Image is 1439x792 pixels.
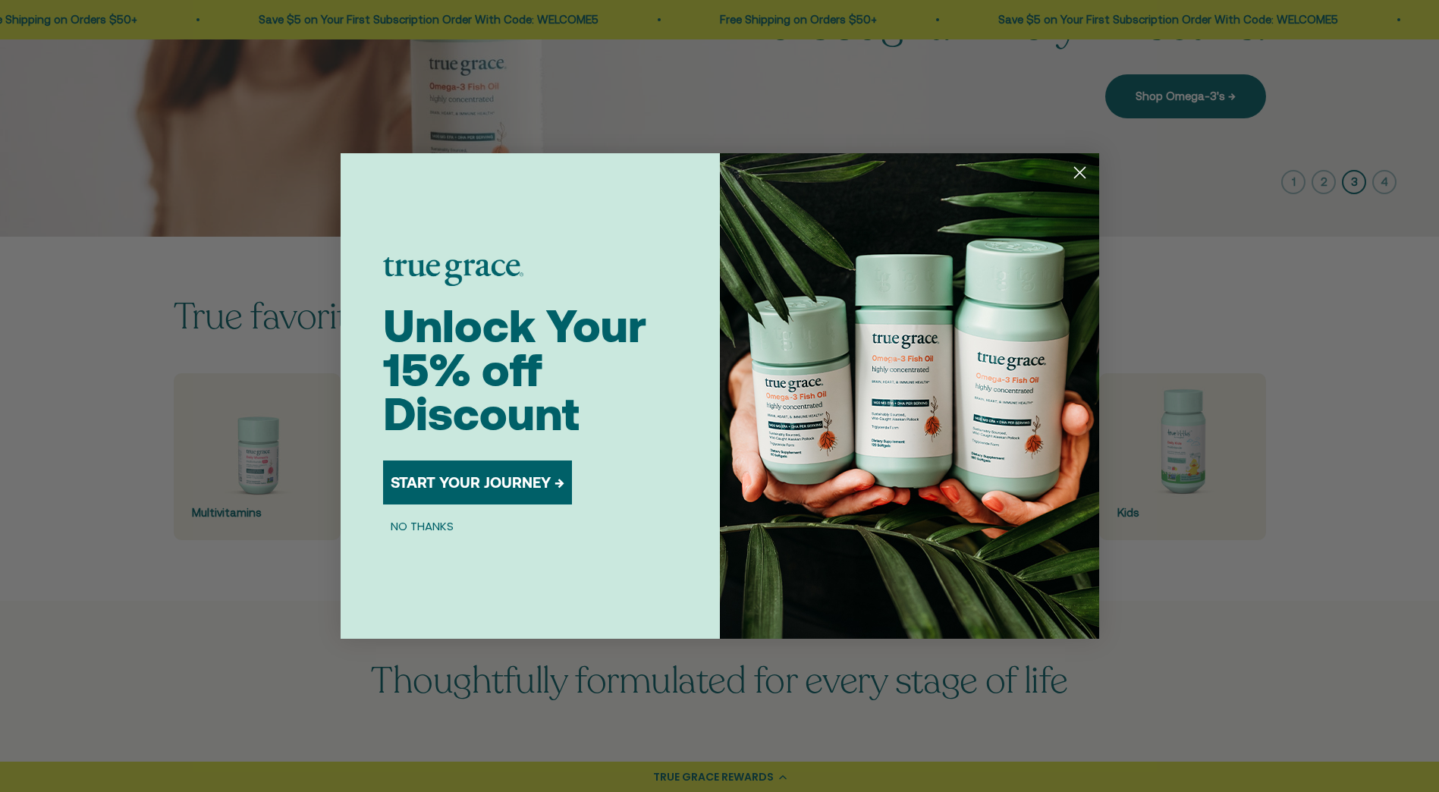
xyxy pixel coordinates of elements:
[720,153,1099,639] img: 098727d5-50f8-4f9b-9554-844bb8da1403.jpeg
[383,300,646,440] span: Unlock Your 15% off Discount
[383,460,572,504] button: START YOUR JOURNEY →
[383,257,523,286] img: logo placeholder
[1067,159,1093,186] button: Close dialog
[383,517,461,535] button: NO THANKS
